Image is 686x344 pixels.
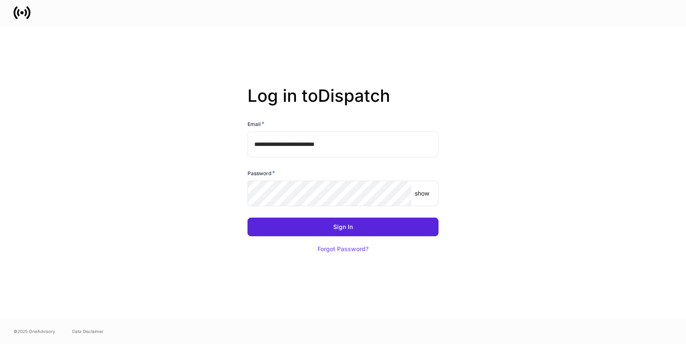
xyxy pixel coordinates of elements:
[247,86,439,120] h2: Log in to Dispatch
[14,328,55,335] span: © 2025 OneAdvisory
[333,224,353,230] div: Sign In
[318,246,368,252] div: Forgot Password?
[247,120,264,128] h6: Email
[415,189,429,198] p: show
[72,328,104,335] a: Data Disclaimer
[247,169,275,177] h6: Password
[307,240,379,258] button: Forgot Password?
[247,218,439,236] button: Sign In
